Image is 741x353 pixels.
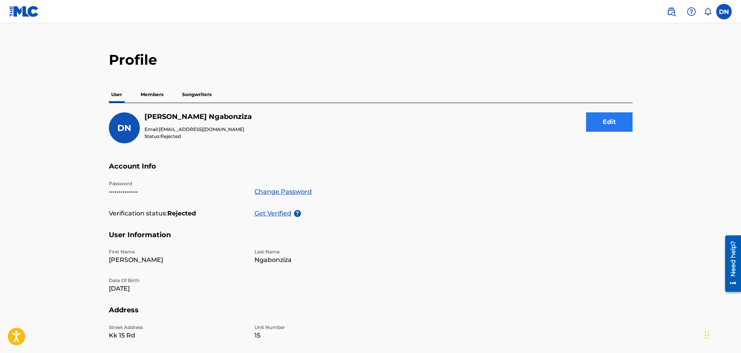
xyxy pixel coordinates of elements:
[664,4,679,19] a: Public Search
[254,255,391,265] p: Ngabonziza
[254,324,391,331] p: Unit Number
[716,4,732,19] div: User Menu
[109,51,633,69] h2: Profile
[109,231,633,249] h5: User Information
[159,126,244,132] span: [EMAIL_ADDRESS][DOMAIN_NAME]
[109,209,167,218] p: Verification status:
[702,316,741,353] iframe: Chat Widget
[160,133,181,139] span: Rejected
[109,180,245,187] p: Password
[109,277,245,284] p: Date Of Birth
[144,112,252,121] h5: Dominique Ngabonziza
[254,331,391,340] p: 15
[704,8,712,15] div: Notifications
[180,86,214,103] p: Songwriters
[109,306,633,324] h5: Address
[138,86,166,103] p: Members
[109,324,245,331] p: Street Address
[109,284,245,293] p: [DATE]
[684,4,699,19] div: Help
[109,248,245,255] p: First Name
[586,112,633,132] button: Edit
[109,255,245,265] p: [PERSON_NAME]
[109,331,245,340] p: Kk 15 Rd
[109,187,245,196] p: •••••••••••••••
[167,209,196,218] strong: Rejected
[687,7,696,16] img: help
[294,210,301,217] span: ?
[254,248,391,255] p: Last Name
[144,133,252,140] p: Status:
[667,7,676,16] img: search
[144,126,252,133] p: Email:
[719,232,741,294] iframe: Resource Center
[705,324,709,347] div: Drag
[9,6,39,17] img: MLC Logo
[109,162,633,180] h5: Account Info
[254,187,312,196] a: Change Password
[117,123,131,133] span: DN
[109,86,124,103] p: User
[254,209,294,218] p: Get Verified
